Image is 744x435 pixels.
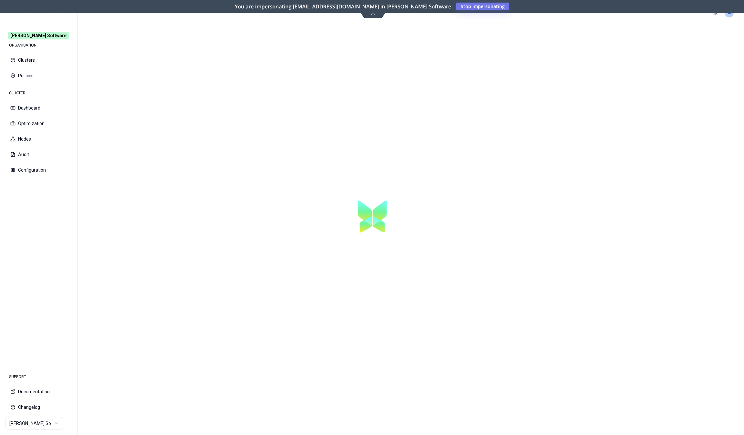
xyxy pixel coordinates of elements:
[5,132,72,146] button: Nodes
[5,53,72,67] button: Clusters
[5,101,72,115] button: Dashboard
[5,116,72,131] button: Optimization
[5,163,72,177] button: Configuration
[5,400,72,414] button: Changelog
[5,69,72,83] button: Policies
[5,385,72,399] button: Documentation
[5,87,72,100] div: CLUSTER
[5,39,72,52] div: ORGANISATION
[8,32,69,39] span: [PERSON_NAME] Software
[5,370,72,383] div: SUPPORT
[5,147,72,162] button: Audit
